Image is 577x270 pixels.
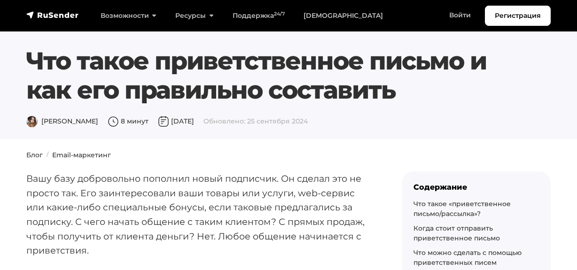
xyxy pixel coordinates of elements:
a: [DEMOGRAPHIC_DATA] [294,6,392,25]
img: Время чтения [108,116,119,127]
h1: Что такое приветственное письмо и как его правильно составить [26,46,506,105]
a: Ресурсы [166,6,223,25]
sup: 24/7 [274,11,285,17]
p: Вашу базу добровольно пополнил новый подписчик. Он сделал это не просто так. Его заинтересовали в... [26,171,372,258]
nav: breadcrumb [21,150,556,160]
a: Что можно сделать с помощью приветственных писем [413,248,522,267]
a: Возможности [91,6,166,25]
li: Email-маркетинг [43,150,111,160]
div: Содержание [413,183,539,192]
span: [PERSON_NAME] [26,117,98,125]
img: RuSender [26,10,79,20]
img: Дата публикации [158,116,169,127]
a: Когда стоит отправить приветственное письмо [413,224,500,242]
span: [DATE] [158,117,194,125]
a: Поддержка24/7 [223,6,294,25]
a: Войти [440,6,480,25]
a: Регистрация [485,6,551,26]
a: Блог [26,151,43,159]
span: Обновлено: 25 сентября 2024 [203,117,308,125]
span: 8 минут [108,117,148,125]
a: Что такое «приветственное письмо/рассылка»? [413,200,511,218]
